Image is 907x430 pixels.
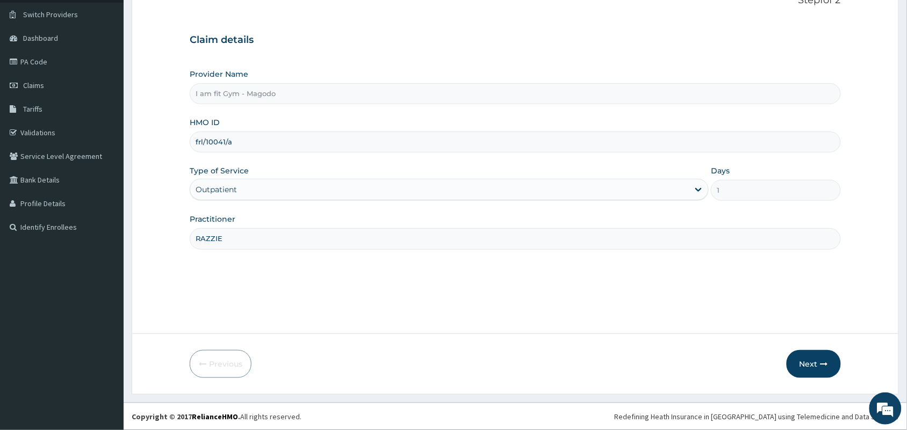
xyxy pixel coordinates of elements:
[62,135,148,244] span: We're online!
[23,81,44,90] span: Claims
[176,5,202,31] div: Minimize live chat window
[190,214,235,224] label: Practitioner
[190,350,251,378] button: Previous
[711,165,730,176] label: Days
[5,293,205,331] textarea: Type your message and hit 'Enter'
[23,10,78,19] span: Switch Providers
[190,34,841,46] h3: Claim details
[132,412,240,421] strong: Copyright © 2017 .
[615,411,899,422] div: Redefining Heath Insurance in [GEOGRAPHIC_DATA] using Telemedicine and Data Science!
[23,33,58,43] span: Dashboard
[190,228,841,249] input: Enter Name
[190,117,220,128] label: HMO ID
[56,60,181,74] div: Chat with us now
[20,54,44,81] img: d_794563401_company_1708531726252_794563401
[192,412,238,421] a: RelianceHMO
[124,403,907,430] footer: All rights reserved.
[787,350,841,378] button: Next
[190,165,249,176] label: Type of Service
[23,104,42,114] span: Tariffs
[190,69,248,79] label: Provider Name
[190,132,841,152] input: Enter HMO ID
